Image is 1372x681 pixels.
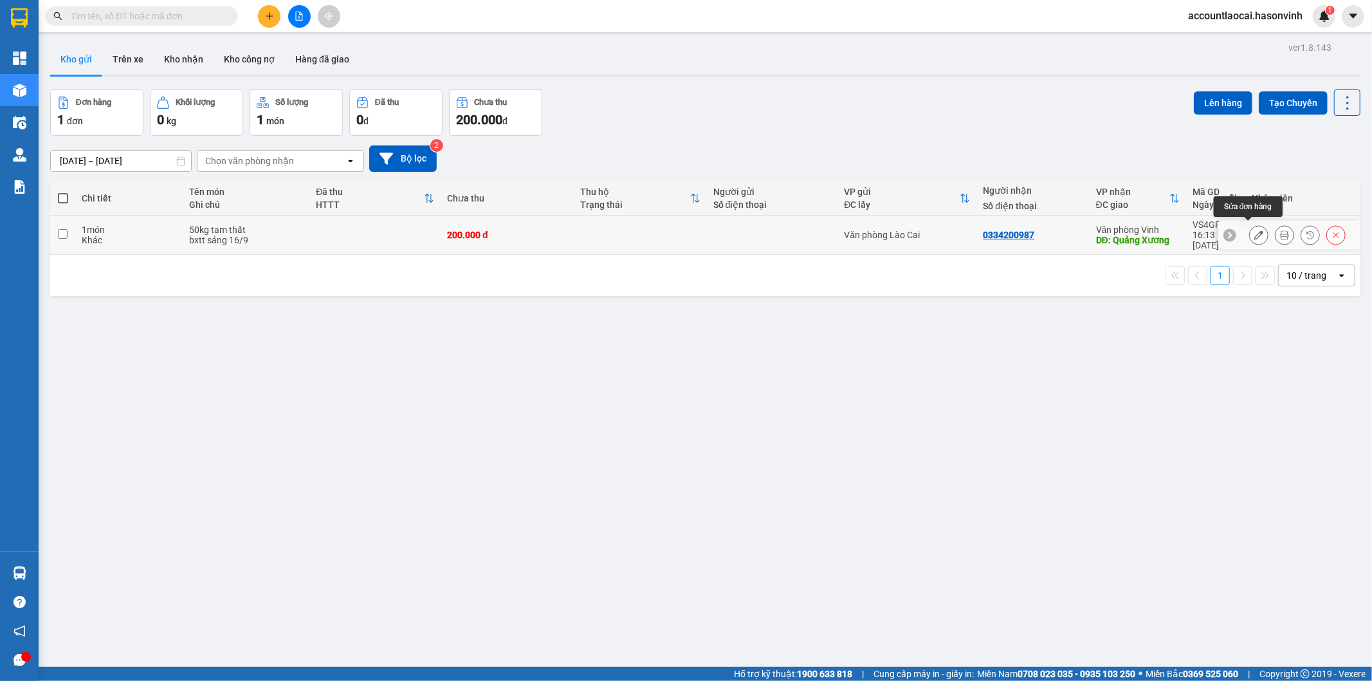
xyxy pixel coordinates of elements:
[1348,10,1359,22] span: caret-down
[318,5,340,28] button: aim
[102,44,154,75] button: Trên xe
[475,98,508,107] div: Chưa thu
[845,230,971,240] div: Văn phòng Lào Cai
[57,112,64,127] span: 1
[1286,269,1326,282] div: 10 / trang
[1249,225,1268,245] div: Sửa đơn hàng
[1259,91,1328,115] button: Tạo Chuyến
[977,667,1135,681] span: Miền Nam
[1178,8,1313,24] span: accountlaocai.hasonvinh
[82,235,176,245] div: Khác
[1326,6,1335,15] sup: 1
[157,112,164,127] span: 0
[50,44,102,75] button: Kho gửi
[797,669,852,679] strong: 1900 633 818
[14,654,26,666] span: message
[845,200,960,210] div: ĐC lấy
[1319,10,1330,22] img: icon-new-feature
[580,187,690,197] div: Thu hộ
[1096,235,1180,245] div: DĐ: Quảng Xương
[288,5,311,28] button: file-add
[316,200,424,210] div: HTTT
[14,625,26,637] span: notification
[266,116,284,126] span: món
[1248,667,1250,681] span: |
[13,180,26,194] img: solution-icon
[189,235,304,245] div: bxtt sáng 16/9
[324,12,333,21] span: aim
[1193,219,1239,230] div: VS4GF1PL
[369,145,437,172] button: Bộ lọc
[1186,182,1245,216] th: Toggle SortBy
[13,51,26,65] img: dashboard-icon
[983,230,1034,240] div: 0334200987
[1288,41,1331,55] div: ver 1.8.143
[1194,91,1252,115] button: Lên hàng
[874,667,974,681] span: Cung cấp máy in - giấy in:
[1146,667,1238,681] span: Miền Bắc
[1096,225,1180,235] div: Văn phòng Vinh
[205,154,294,167] div: Chọn văn phòng nhận
[713,187,832,197] div: Người gửi
[363,116,369,126] span: đ
[356,112,363,127] span: 0
[316,187,424,197] div: Đã thu
[1211,266,1230,285] button: 1
[82,225,176,235] div: 1 món
[1301,669,1310,678] span: copyright
[258,5,280,28] button: plus
[1193,200,1229,210] div: Ngày ĐH
[275,98,308,107] div: Số lượng
[713,200,832,210] div: Số điện thoại
[449,89,542,136] button: Chưa thu200.000đ
[189,200,304,210] div: Ghi chú
[838,182,977,216] th: Toggle SortBy
[13,566,26,580] img: warehouse-icon
[349,89,443,136] button: Đã thu0đ
[1139,671,1142,676] span: ⚪️
[71,9,223,23] input: Tìm tên, số ĐT hoặc mã đơn
[1328,6,1332,15] span: 1
[154,44,214,75] button: Kho nhận
[502,116,508,126] span: đ
[430,139,443,152] sup: 2
[345,156,356,166] svg: open
[67,116,83,126] span: đơn
[983,201,1083,211] div: Số điện thoại
[265,12,274,21] span: plus
[285,44,360,75] button: Hàng đã giao
[1183,669,1238,679] strong: 0369 525 060
[214,44,285,75] button: Kho công nợ
[1096,187,1169,197] div: VP nhận
[734,667,852,681] span: Hỗ trợ kỹ thuật:
[309,182,441,216] th: Toggle SortBy
[50,89,143,136] button: Đơn hàng1đơn
[983,185,1083,196] div: Người nhận
[845,187,960,197] div: VP gửi
[51,151,191,171] input: Select a date range.
[250,89,343,136] button: Số lượng1món
[14,596,26,608] span: question-circle
[1193,230,1239,250] div: 16:13 [DATE]
[82,193,176,203] div: Chi tiết
[53,12,62,21] span: search
[1193,187,1229,197] div: Mã GD
[76,98,111,107] div: Đơn hàng
[574,182,707,216] th: Toggle SortBy
[13,84,26,97] img: warehouse-icon
[447,193,567,203] div: Chưa thu
[11,8,28,28] img: logo-vxr
[1096,200,1169,210] div: ĐC giao
[150,89,243,136] button: Khối lượng0kg
[1252,193,1353,203] div: Nhân viên
[167,116,176,126] span: kg
[375,98,399,107] div: Đã thu
[13,148,26,162] img: warehouse-icon
[13,116,26,129] img: warehouse-icon
[1342,5,1364,28] button: caret-down
[189,187,304,197] div: Tên món
[580,200,690,210] div: Trạng thái
[1018,669,1135,679] strong: 0708 023 035 - 0935 103 250
[1337,270,1347,281] svg: open
[1090,182,1186,216] th: Toggle SortBy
